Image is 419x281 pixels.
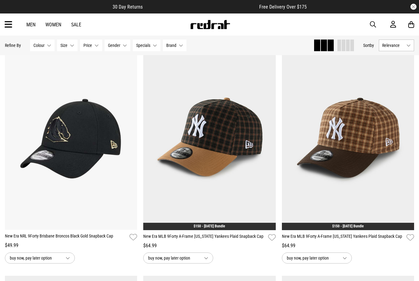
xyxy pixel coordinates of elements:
[133,40,160,51] button: Specials
[148,254,199,262] span: buy now, pay later option
[363,42,374,49] button: Sortby
[5,43,21,48] p: Refine By
[5,242,137,249] div: $49.99
[259,4,307,10] span: Free Delivery Over $175
[5,45,137,230] img: New Era Nrl 9forty Brisbane Broncos Black Gold Snapback Cap in Black
[10,254,61,262] span: buy now, pay later option
[282,242,414,249] div: $64.99
[26,22,36,28] a: Men
[57,40,78,51] button: Size
[5,233,127,242] a: New Era NRL 9Forty Brisbane Broncos Black Gold Snapback Cap
[60,43,67,48] span: Size
[282,253,352,264] button: buy now, pay later option
[33,43,44,48] span: Colour
[83,43,92,48] span: Price
[5,2,23,21] button: Open LiveChat chat widget
[332,224,364,228] a: $150 - [DATE] Bundle
[163,40,186,51] button: Brand
[382,43,404,48] span: Relevance
[45,22,61,28] a: Women
[282,45,414,230] img: New Era Mlb 9forty A-frame New York Yankees Plaid Snapback Cap in Brown
[282,233,404,242] a: New Era MLB 9Forty A-Frame [US_STATE] Yankees Plaid Snapback Cap
[136,43,150,48] span: Specials
[379,40,414,51] button: Relevance
[30,40,55,51] button: Colour
[5,253,75,264] button: buy now, pay later option
[71,22,81,28] a: Sale
[194,224,225,228] a: $150 - [DATE] Bundle
[287,254,338,262] span: buy now, pay later option
[105,40,130,51] button: Gender
[155,4,247,10] iframe: Customer reviews powered by Trustpilot
[143,45,276,230] img: New Era Mlb 9forty A-frame New York Yankees Plaid Snapback Cap in Brown
[370,43,374,48] span: by
[143,242,275,249] div: $64.99
[143,233,265,242] a: New Era MLB 9Forty A-Frame [US_STATE] Yankees Plaid Snapback Cap
[113,4,143,10] span: 30 Day Returns
[143,253,213,264] button: buy now, pay later option
[166,43,176,48] span: Brand
[108,43,120,48] span: Gender
[190,20,230,29] img: Redrat logo
[80,40,102,51] button: Price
